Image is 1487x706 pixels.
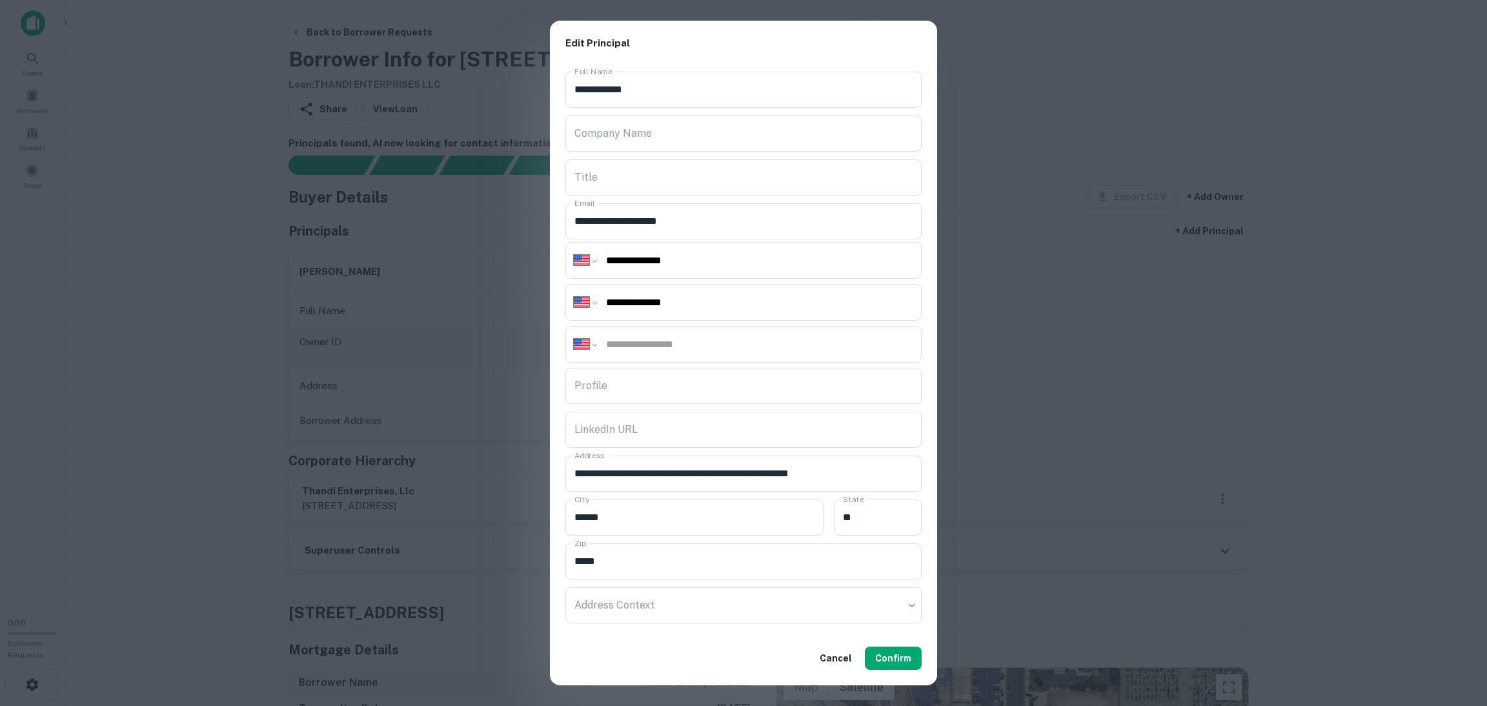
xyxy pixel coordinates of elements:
[843,494,864,505] label: State
[550,21,937,66] h2: Edit Principal
[865,647,922,670] button: Confirm
[1422,561,1487,623] iframe: Chat Widget
[814,647,857,670] button: Cancel
[574,538,586,549] label: Zip
[574,197,595,208] label: Email
[574,450,604,461] label: Address
[565,587,922,623] div: ​
[574,66,612,77] label: Full Name
[574,494,589,505] label: City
